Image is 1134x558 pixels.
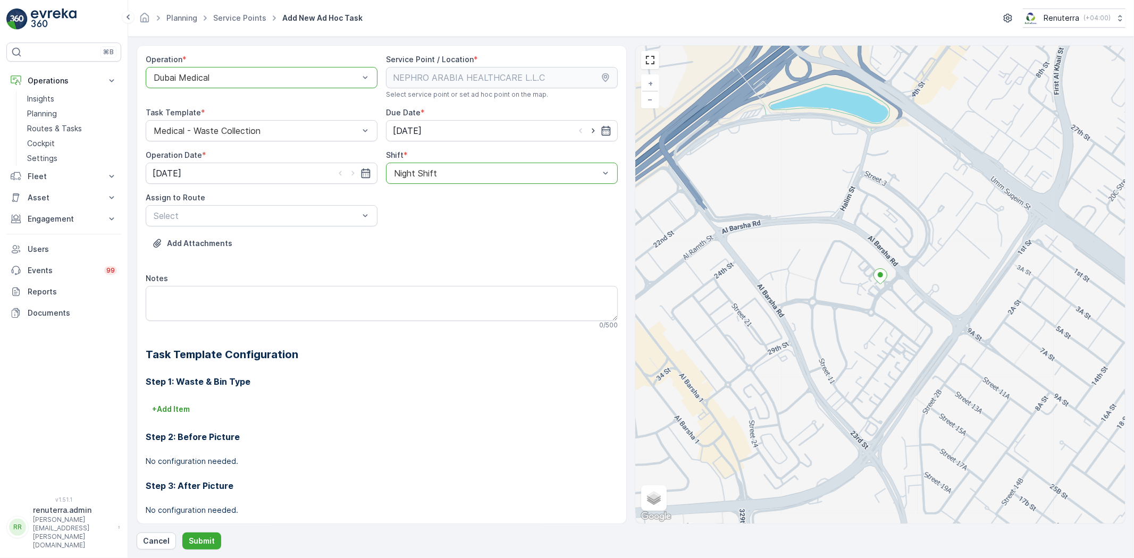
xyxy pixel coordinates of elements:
[28,286,117,297] p: Reports
[6,302,121,324] a: Documents
[146,163,377,184] input: dd/mm/yyyy
[6,70,121,91] button: Operations
[146,505,618,515] p: No configuration needed.
[6,208,121,230] button: Engagement
[642,486,666,510] a: Layers
[23,121,121,136] a: Routes & Tasks
[27,94,54,104] p: Insights
[28,171,100,182] p: Fleet
[6,166,121,187] button: Fleet
[23,151,121,166] a: Settings
[27,153,57,164] p: Settings
[146,430,618,443] h3: Step 2: Before Picture
[146,456,618,467] p: No configuration needed.
[33,515,113,549] p: [PERSON_NAME][EMAIL_ADDRESS][PERSON_NAME][DOMAIN_NAME]
[28,244,117,255] p: Users
[6,281,121,302] a: Reports
[28,75,100,86] p: Operations
[6,9,28,30] img: logo
[6,496,121,503] span: v 1.51.1
[33,505,113,515] p: renuterra.admin
[28,265,98,276] p: Events
[146,479,618,492] h3: Step 3: After Picture
[386,67,618,88] input: NEPHRO ARABIA HEALTHCARE L.L.C
[6,239,121,260] a: Users
[23,136,121,151] a: Cockpit
[213,13,266,22] a: Service Points
[146,346,618,362] h2: Task Template Configuration
[166,13,197,22] a: Planning
[154,209,359,222] p: Select
[139,16,150,25] a: Homepage
[639,510,674,523] img: Google
[648,79,653,88] span: +
[6,260,121,281] a: Events99
[280,13,365,23] span: Add New Ad Hoc Task
[642,52,658,68] a: View Fullscreen
[6,187,121,208] button: Asset
[386,108,421,117] label: Due Date
[386,55,474,64] label: Service Point / Location
[182,532,221,549] button: Submit
[27,108,57,119] p: Planning
[137,532,176,549] button: Cancel
[146,193,205,202] label: Assign to Route
[9,519,26,536] div: RR
[1083,14,1111,22] p: ( +04:00 )
[23,91,121,106] a: Insights
[6,505,121,549] button: RRrenuterra.admin[PERSON_NAME][EMAIL_ADDRESS][PERSON_NAME][DOMAIN_NAME]
[639,510,674,523] a: Open this area in Google Maps (opens a new window)
[31,9,77,30] img: logo_light-DOdMpM7g.png
[599,321,618,329] p: 0 / 500
[386,90,548,99] span: Select service point or set ad hoc point on the map.
[642,75,658,91] a: Zoom In
[386,120,618,141] input: dd/mm/yyyy
[27,138,55,149] p: Cockpit
[1023,12,1039,24] img: Screenshot_2024-07-26_at_13.33.01.png
[143,536,170,546] p: Cancel
[167,238,232,249] p: Add Attachments
[642,91,658,107] a: Zoom Out
[146,235,239,252] button: Upload File
[103,48,114,56] p: ⌘B
[146,150,202,159] label: Operation Date
[1044,13,1079,23] p: Renuterra
[23,106,121,121] a: Planning
[146,401,196,418] button: +Add Item
[146,375,618,388] h3: Step 1: Waste & Bin Type
[146,108,201,117] label: Task Template
[146,274,168,283] label: Notes
[28,192,100,203] p: Asset
[28,214,100,224] p: Engagement
[386,150,404,159] label: Shift
[648,95,653,104] span: −
[28,308,117,318] p: Documents
[189,536,215,546] p: Submit
[1023,9,1125,28] button: Renuterra(+04:00)
[106,266,115,275] p: 99
[27,123,82,134] p: Routes & Tasks
[146,55,182,64] label: Operation
[152,404,190,415] p: + Add Item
